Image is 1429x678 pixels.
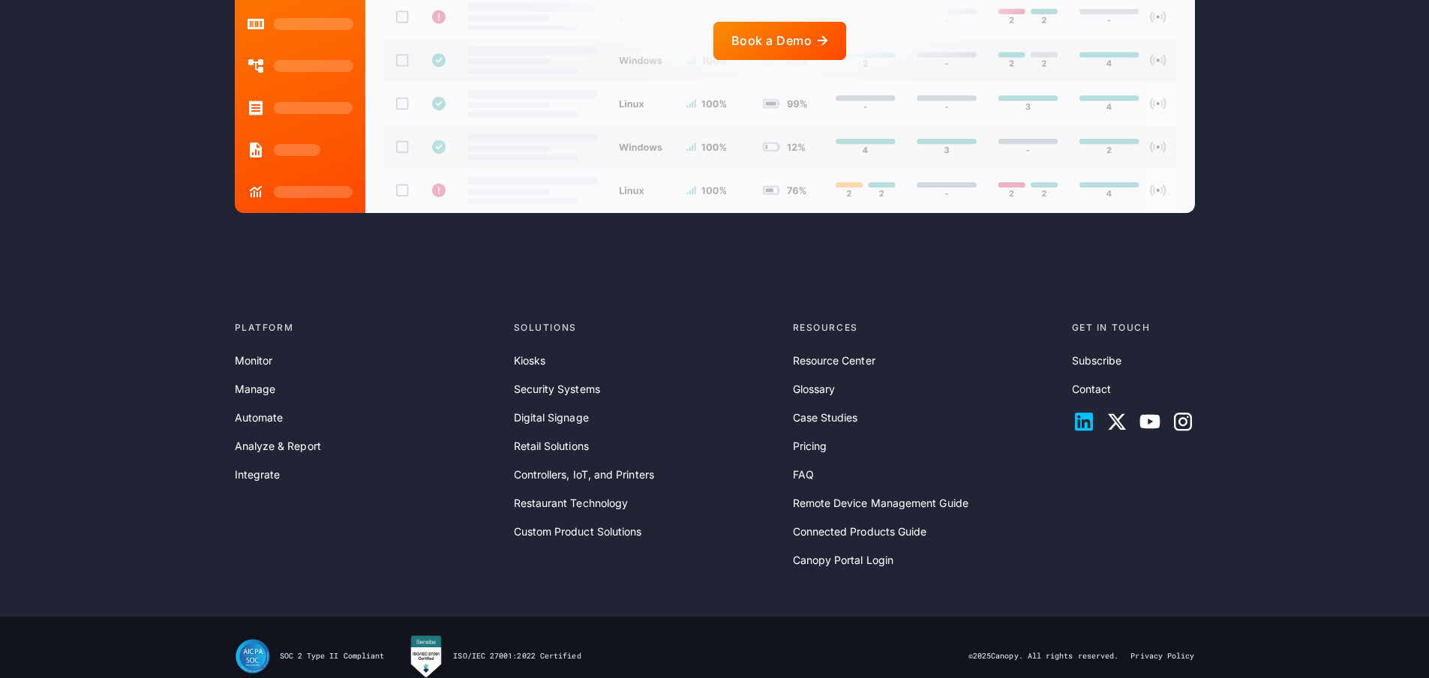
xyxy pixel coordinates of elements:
a: Canopy Portal Login [793,552,894,568]
a: Remote Device Management Guide [793,495,968,511]
a: Analyze & Report [235,438,321,454]
div: Get in touch [1072,321,1195,334]
a: Privacy Policy [1130,651,1194,661]
a: Restaurant Technology [514,495,629,511]
a: Digital Signage [514,409,589,426]
a: FAQ [793,466,814,483]
a: Monitor [235,352,273,369]
a: Contact [1072,381,1112,397]
a: Automate [235,409,284,426]
div: Solutions [514,321,781,334]
a: Glossary [793,381,836,397]
a: Resource Center [793,352,875,369]
div: Platform [235,321,502,334]
div: © Canopy. All rights reserved. [968,651,1119,661]
a: Integrate [235,466,281,483]
a: Case Studies [793,409,858,426]
div: Resources [793,321,1060,334]
div: ISO/IEC 27001:2022 Certified [453,651,581,661]
a: Controllers, IoT, and Printers [514,466,654,483]
img: Canopy RMM is Sensiba Certified for ISO/IEC [408,634,444,678]
a: Subscribe [1072,352,1122,369]
a: Manage [235,381,275,397]
a: Book a Demo [713,22,846,60]
a: Pricing [793,438,827,454]
a: Security Systems [514,381,600,397]
a: Retail Solutions [514,438,589,454]
a: Custom Product Solutions [514,523,642,540]
img: SOC II Type II Compliance Certification for Canopy Remote Device Management [235,638,271,674]
span: 2025 [973,651,991,661]
a: Connected Products Guide [793,523,927,540]
div: SOC 2 Type II Compliant [280,651,385,661]
a: Kiosks [514,352,545,369]
div: Book a Demo [731,34,812,48]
